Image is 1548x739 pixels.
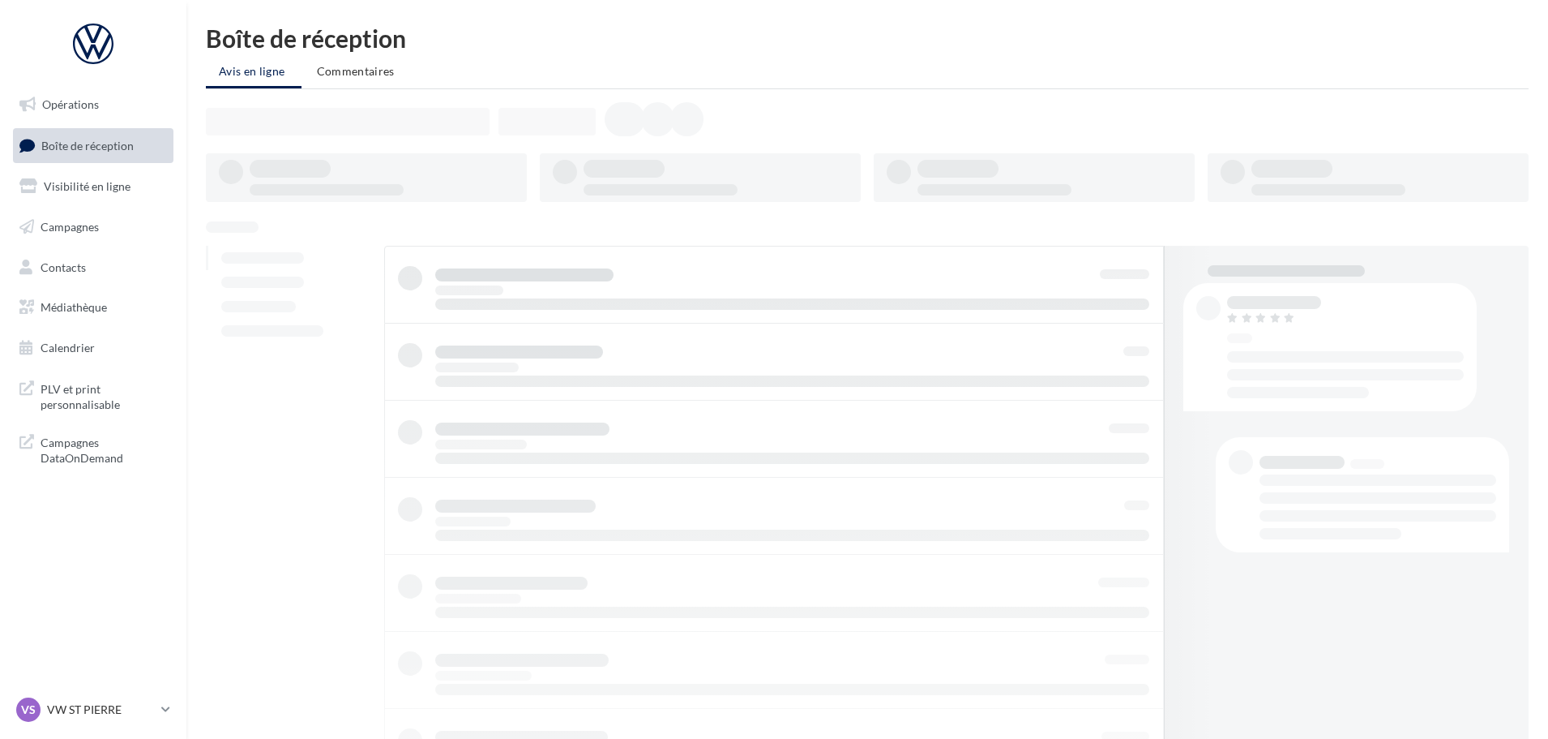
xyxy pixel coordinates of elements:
[41,300,107,314] span: Médiathèque
[41,220,99,234] span: Campagnes
[10,372,177,419] a: PLV et print personnalisable
[10,128,177,163] a: Boîte de réception
[10,88,177,122] a: Opérations
[21,702,36,718] span: VS
[44,179,130,193] span: Visibilité en ligne
[41,138,134,152] span: Boîte de réception
[10,290,177,324] a: Médiathèque
[47,702,155,718] p: VW ST PIERRE
[10,210,177,244] a: Campagnes
[42,97,99,111] span: Opérations
[10,170,177,204] a: Visibilité en ligne
[41,378,167,413] span: PLV et print personnalisable
[41,260,86,273] span: Contacts
[41,432,167,466] span: Campagnes DataOnDemand
[206,26,1529,50] div: Boîte de réception
[10,331,177,365] a: Calendrier
[317,64,395,78] span: Commentaires
[10,251,177,285] a: Contacts
[10,425,177,473] a: Campagnes DataOnDemand
[13,694,173,725] a: VS VW ST PIERRE
[41,341,95,354] span: Calendrier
